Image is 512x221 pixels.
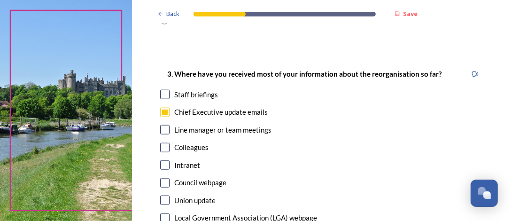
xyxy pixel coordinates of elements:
[166,9,179,18] span: Back
[403,9,418,18] strong: Save
[471,180,498,207] button: Open Chat
[174,195,216,206] div: Union update
[174,160,200,171] div: Intranet
[174,125,272,135] div: Line manager or team meetings
[174,89,218,100] div: Staff briefings
[174,107,268,118] div: Chief Executive update emails
[174,142,209,153] div: Colleagues
[174,177,226,188] div: Council webpage
[167,70,442,78] strong: 3. Where have you received most of your information about the reorganisation so far?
